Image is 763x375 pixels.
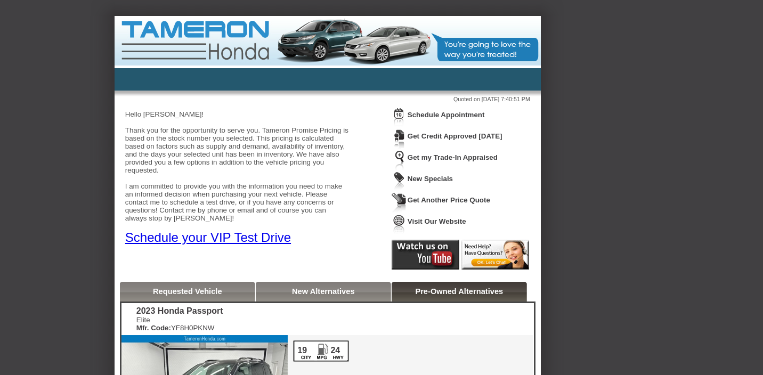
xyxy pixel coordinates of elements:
[408,217,466,225] a: Visit Our Website
[415,287,503,296] a: Pre-Owned Alternatives
[392,129,407,149] img: Icon_CreditApproval.png
[125,96,530,102] div: Quoted on [DATE] 7:40:51 PM
[136,306,223,316] div: 2023 Honda Passport
[392,240,459,270] img: Icon_Youtube2.png
[408,153,498,161] a: Get my Trade-In Appraised
[408,196,490,204] a: Get Another Price Quote
[392,214,407,234] img: Icon_VisitWebsite.png
[408,175,453,183] a: New Specials
[136,324,171,332] b: Mfr. Code:
[408,132,502,140] a: Get Credit Approved [DATE]
[292,287,355,296] a: New Alternatives
[136,316,223,332] div: Elite YF8H0PKNW
[297,346,308,355] div: 19
[392,150,407,170] img: Icon_TradeInAppraisal.png
[153,287,222,296] a: Requested Vehicle
[330,346,341,355] div: 24
[461,240,529,270] img: Icon_LiveChat2.png
[392,193,407,213] img: Icon_GetQuote.png
[125,230,291,244] a: Schedule your VIP Test Drive
[392,108,407,127] img: Icon_ScheduleAppointment.png
[125,102,349,245] div: Hello [PERSON_NAME]! Thank you for the opportunity to serve you. Tameron Promise Pricing is based...
[408,111,485,119] a: Schedule Appointment
[392,172,407,191] img: Icon_WeeklySpecials.png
